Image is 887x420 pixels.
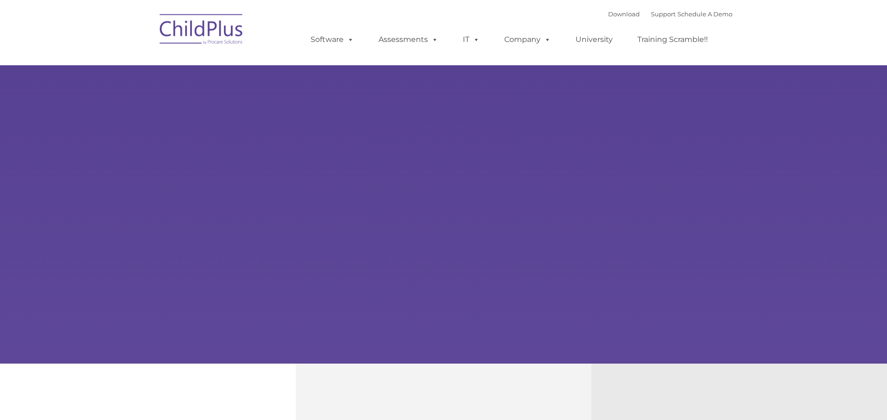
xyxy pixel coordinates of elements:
a: Training Scramble!! [628,30,717,49]
a: Support [651,10,676,18]
a: Company [495,30,560,49]
a: Schedule A Demo [677,10,732,18]
a: IT [454,30,489,49]
a: University [566,30,622,49]
img: ChildPlus by Procare Solutions [155,7,248,54]
font: | [608,10,732,18]
a: Download [608,10,640,18]
a: Software [301,30,363,49]
a: Assessments [369,30,447,49]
